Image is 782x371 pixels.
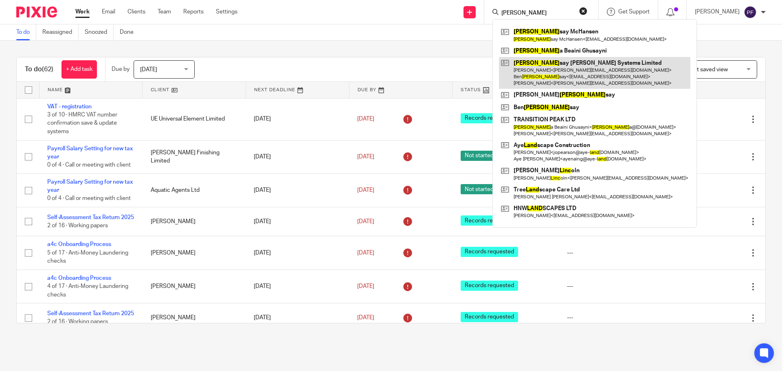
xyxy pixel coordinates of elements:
div: --- [567,282,654,290]
span: [DATE] [357,283,374,289]
div: --- [567,314,654,322]
a: a4c Onboarding Process [47,241,111,247]
span: 5 of 17 · Anti-Money Laundering checks [47,250,128,264]
input: Search [501,10,574,17]
img: Pixie [16,7,57,18]
span: Not started [461,184,498,194]
span: [DATE] [357,219,374,224]
a: Payroll Salary Setting for new tax year [47,146,133,160]
td: [PERSON_NAME] [143,303,246,332]
span: [DATE] [357,250,374,256]
a: Snoozed [85,24,114,40]
span: 0 of 4 · Call or meeting with client [47,196,131,202]
td: [DATE] [246,303,349,332]
span: [DATE] [357,187,374,193]
span: [DATE] [357,315,374,321]
span: Records requested [461,113,518,123]
p: [PERSON_NAME] [695,8,740,16]
span: (62) [42,66,53,72]
a: Email [102,8,115,16]
img: svg%3E [744,6,757,19]
td: [PERSON_NAME] [143,207,246,236]
a: Clients [127,8,145,16]
td: [DATE] [246,140,349,173]
button: Clear [579,7,587,15]
span: Get Support [618,9,650,15]
td: UE Universal Element Limited [143,98,246,140]
td: [DATE] [246,207,349,236]
a: a4c Onboarding Process [47,275,111,281]
span: Not started [461,151,498,161]
span: 2 of 16 · Working papers [47,319,108,325]
span: [DATE] [357,154,374,160]
td: Aquatic Agents Ltd [143,173,246,207]
a: Self-Assessment Tax Return 2025 [47,215,134,220]
td: [PERSON_NAME] [143,270,246,303]
a: + Add task [62,60,97,79]
span: Records requested [461,281,518,291]
a: Done [120,24,140,40]
div: --- [567,249,654,257]
a: To do [16,24,36,40]
a: Reassigned [42,24,79,40]
td: [PERSON_NAME] Finishing Limited [143,140,246,173]
a: Team [158,8,171,16]
td: [DATE] [246,173,349,207]
span: Records requested [461,215,518,226]
td: [DATE] [246,270,349,303]
span: Records requested [461,312,518,322]
td: [DATE] [246,236,349,270]
a: VAT - registration [47,104,92,110]
span: 3 of 10 · HMRC VAT number confirmation save & update systems [47,112,117,134]
td: [DATE] [246,98,349,140]
span: [DATE] [140,67,157,72]
span: 0 of 4 · Call or meeting with client [47,162,131,168]
a: Self-Assessment Tax Return 2025 [47,311,134,316]
span: 4 of 17 · Anti-Money Laundering checks [47,283,128,298]
a: Settings [216,8,237,16]
span: [DATE] [357,116,374,122]
a: Reports [183,8,204,16]
td: [PERSON_NAME] [143,236,246,270]
span: 2 of 16 · Working papers [47,223,108,228]
a: Payroll Salary Setting for new tax year [47,179,133,193]
span: Records requested [461,247,518,257]
a: Work [75,8,90,16]
p: Due by [112,65,130,73]
span: Select saved view [682,67,728,72]
h1: To do [25,65,53,74]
